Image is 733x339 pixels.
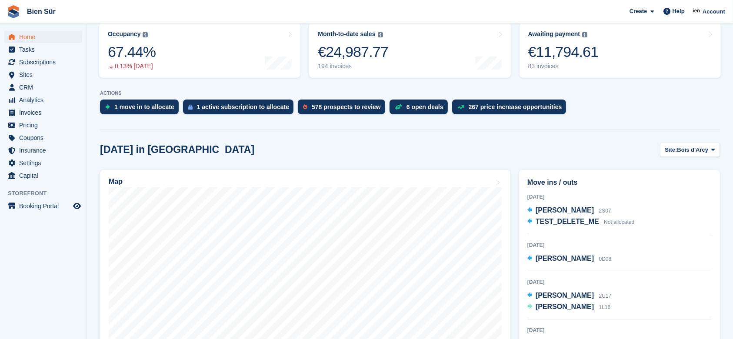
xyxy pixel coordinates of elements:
div: Awaiting payment [528,30,580,38]
span: Not allocated [604,219,634,225]
span: Account [703,7,725,16]
div: [DATE] [527,241,712,249]
img: icon-info-grey-7440780725fd019a000dd9b08b2336e03edf1995a4989e88bcd33f0948082b44.svg [378,32,383,37]
span: CRM [19,81,71,93]
a: menu [4,119,82,131]
span: Tasks [19,43,71,56]
span: TEST_DELETE_ME [536,218,599,225]
a: menu [4,31,82,43]
h2: Move ins / outs [527,177,712,188]
span: Booking Portal [19,200,71,212]
span: 2S07 [599,208,611,214]
a: [PERSON_NAME] 2U17 [527,290,611,302]
a: menu [4,132,82,144]
div: 0.13% [DATE] [108,63,156,70]
span: Invoices [19,106,71,119]
span: 2U17 [599,293,612,299]
span: 0D08 [599,256,612,262]
a: menu [4,81,82,93]
img: stora-icon-8386f47178a22dfd0bd8f6a31ec36ba5ce8667c1dd55bd0f319d3a0aa187defe.svg [7,5,20,18]
a: TEST_DELETE_ME Not allocated [527,216,634,228]
div: [DATE] [527,278,712,286]
div: 267 price increase opportunities [469,103,562,110]
a: [PERSON_NAME] 2S07 [527,205,611,216]
span: Capital [19,169,71,182]
span: Bois d'Arcy [677,146,709,154]
div: 67.44% [108,43,156,61]
a: menu [4,200,82,212]
span: Subscriptions [19,56,71,68]
span: Pricing [19,119,71,131]
span: Insurance [19,144,71,156]
a: menu [4,157,82,169]
a: menu [4,169,82,182]
a: menu [4,69,82,81]
a: 6 open deals [390,100,452,119]
span: Settings [19,157,71,169]
span: [PERSON_NAME] [536,292,594,299]
a: Occupancy 67.44% 0.13% [DATE] [99,23,300,78]
a: [PERSON_NAME] 0D08 [527,253,611,265]
a: menu [4,43,82,56]
span: [PERSON_NAME] [536,303,594,310]
div: €11,794.61 [528,43,599,61]
div: 578 prospects to review [312,103,381,110]
a: menu [4,144,82,156]
div: 6 open deals [406,103,443,110]
a: menu [4,56,82,68]
span: Home [19,31,71,43]
a: 267 price increase opportunities [452,100,571,119]
span: [PERSON_NAME] [536,255,594,262]
img: move_ins_to_allocate_icon-fdf77a2bb77ea45bf5b3d319d69a93e2d87916cf1d5bf7949dd705db3b84f3ca.svg [105,104,110,110]
a: 578 prospects to review [298,100,390,119]
div: €24,987.77 [318,43,388,61]
div: [DATE] [527,326,712,334]
img: icon-info-grey-7440780725fd019a000dd9b08b2336e03edf1995a4989e88bcd33f0948082b44.svg [582,32,587,37]
a: 1 active subscription to allocate [183,100,298,119]
div: Occupancy [108,30,140,38]
a: Month-to-date sales €24,987.77 194 invoices [309,23,510,78]
span: Sites [19,69,71,81]
img: Asmaa Habri [693,7,701,16]
span: Create [630,7,647,16]
span: Storefront [8,189,87,198]
a: 1 move in to allocate [100,100,183,119]
button: Site: Bois d'Arcy [660,143,720,157]
span: [PERSON_NAME] [536,206,594,214]
img: icon-info-grey-7440780725fd019a000dd9b08b2336e03edf1995a4989e88bcd33f0948082b44.svg [143,32,148,37]
div: 1 active subscription to allocate [197,103,289,110]
span: Coupons [19,132,71,144]
a: Bien Sûr [23,4,59,19]
span: 1L16 [599,304,611,310]
span: Help [673,7,685,16]
img: deal-1b604bf984904fb50ccaf53a9ad4b4a5d6e5aea283cecdc64d6e3604feb123c2.svg [395,104,402,110]
a: [PERSON_NAME] 1L16 [527,302,610,313]
div: [DATE] [527,193,712,201]
a: Preview store [72,201,82,211]
div: 194 invoices [318,63,388,70]
img: active_subscription_to_allocate_icon-d502201f5373d7db506a760aba3b589e785aa758c864c3986d89f69b8ff3... [188,104,193,110]
a: menu [4,94,82,106]
div: 1 move in to allocate [114,103,174,110]
h2: Map [109,178,123,186]
div: 83 invoices [528,63,599,70]
a: Awaiting payment €11,794.61 83 invoices [520,23,721,78]
h2: [DATE] in [GEOGRAPHIC_DATA] [100,144,254,156]
span: Analytics [19,94,71,106]
img: prospect-51fa495bee0391a8d652442698ab0144808aea92771e9ea1ae160a38d050c398.svg [303,104,307,110]
span: Site: [665,146,677,154]
img: price_increase_opportunities-93ffe204e8149a01c8c9dc8f82e8f89637d9d84a8eef4429ea346261dce0b2c0.svg [457,105,464,109]
div: Month-to-date sales [318,30,375,38]
p: ACTIONS [100,90,720,96]
a: menu [4,106,82,119]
